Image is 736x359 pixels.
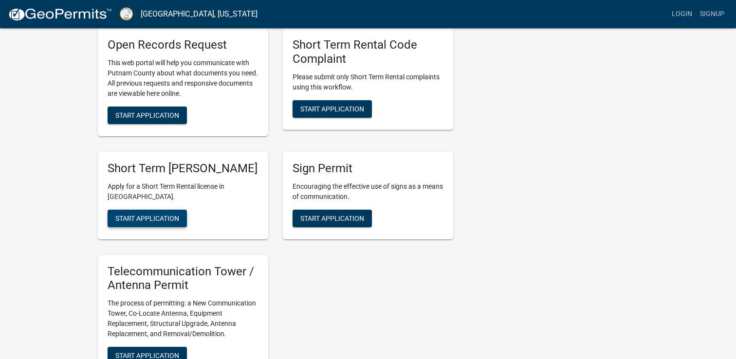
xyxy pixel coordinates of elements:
[293,210,372,227] button: Start Application
[108,58,258,99] p: This web portal will help you communicate with Putnam County about what documents you need. All p...
[108,210,187,227] button: Start Application
[108,38,258,52] h5: Open Records Request
[696,5,728,23] a: Signup
[293,72,443,92] p: Please submit only Short Term Rental complaints using this workflow.
[108,265,258,293] h5: Telecommunication Tower / Antenna Permit
[108,162,258,176] h5: Short Term [PERSON_NAME]
[115,111,179,119] span: Start Application
[115,214,179,222] span: Start Application
[141,6,258,22] a: [GEOGRAPHIC_DATA], [US_STATE]
[300,214,364,222] span: Start Application
[293,38,443,66] h5: Short Term Rental Code Complaint
[108,181,258,202] p: Apply for a Short Term Rental license in [GEOGRAPHIC_DATA].
[108,298,258,339] p: The process of permitting: a New Communication Tower, Co-Locate Antenna, Equipment Replacement, S...
[300,105,364,112] span: Start Application
[108,107,187,124] button: Start Application
[293,162,443,176] h5: Sign Permit
[293,181,443,202] p: Encouraging the effective use of signs as a means of communication.
[120,7,133,20] img: Putnam County, Georgia
[668,5,696,23] a: Login
[293,100,372,118] button: Start Application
